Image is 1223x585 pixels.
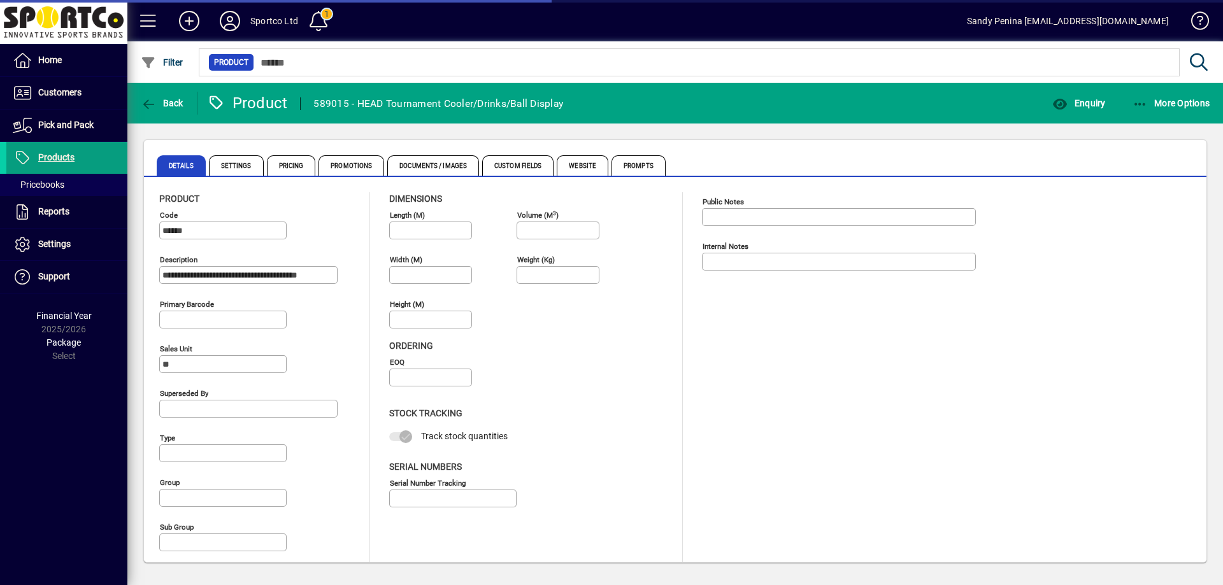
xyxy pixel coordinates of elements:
mat-label: Sub group [160,523,194,532]
div: Product [207,93,288,113]
span: Pricing [267,155,316,176]
span: Back [141,98,183,108]
div: Sandy Penina [EMAIL_ADDRESS][DOMAIN_NAME] [967,11,1169,31]
span: Customers [38,87,82,97]
mat-label: Public Notes [703,197,744,206]
mat-label: Description [160,255,197,264]
mat-label: Sales unit [160,344,192,353]
span: Settings [209,155,264,176]
mat-label: Group [160,478,180,487]
button: Profile [210,10,250,32]
span: Settings [38,239,71,249]
div: 589015 - HEAD Tournament Cooler/Drinks/Ball Display [313,94,563,114]
mat-label: Serial Number tracking [390,478,466,487]
mat-label: Weight (Kg) [517,255,555,264]
span: Products [38,152,75,162]
a: Home [6,45,127,76]
button: Enquiry [1049,92,1108,115]
span: Support [38,271,70,281]
span: Custom Fields [482,155,554,176]
a: Customers [6,77,127,109]
button: Add [169,10,210,32]
button: Back [138,92,187,115]
app-page-header-button: Back [127,92,197,115]
mat-label: Internal Notes [703,242,748,251]
span: Documents / Images [387,155,479,176]
a: Knowledge Base [1182,3,1207,44]
span: Pricebooks [13,180,64,190]
span: Pick and Pack [38,120,94,130]
span: Home [38,55,62,65]
a: Pick and Pack [6,109,127,141]
span: Prompts [611,155,666,176]
span: Reports [38,206,69,216]
a: Settings [6,229,127,260]
span: Serial Numbers [389,462,462,472]
span: Stock Tracking [389,408,462,418]
span: Ordering [389,341,433,351]
span: Enquiry [1052,98,1105,108]
button: Filter [138,51,187,74]
mat-label: Type [160,433,175,442]
span: More Options [1133,98,1210,108]
span: Website [557,155,608,176]
a: Pricebooks [6,174,127,195]
mat-label: Superseded by [160,389,208,398]
mat-label: Length (m) [390,211,425,220]
span: Dimensions [389,194,442,204]
span: Financial Year [36,311,92,321]
span: Promotions [318,155,384,176]
mat-label: Primary barcode [160,300,214,309]
mat-label: Height (m) [390,300,424,309]
span: Track stock quantities [421,431,508,441]
span: Filter [141,57,183,67]
mat-label: Width (m) [390,255,422,264]
mat-label: Volume (m ) [517,211,559,220]
div: Sportco Ltd [250,11,298,31]
a: Reports [6,196,127,228]
span: Package [46,337,81,348]
mat-label: Code [160,211,178,220]
span: Details [157,155,206,176]
sup: 3 [553,209,556,216]
span: Product [159,194,199,204]
button: More Options [1129,92,1213,115]
mat-label: EOQ [390,358,404,367]
a: Support [6,261,127,293]
span: Product [214,56,248,69]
